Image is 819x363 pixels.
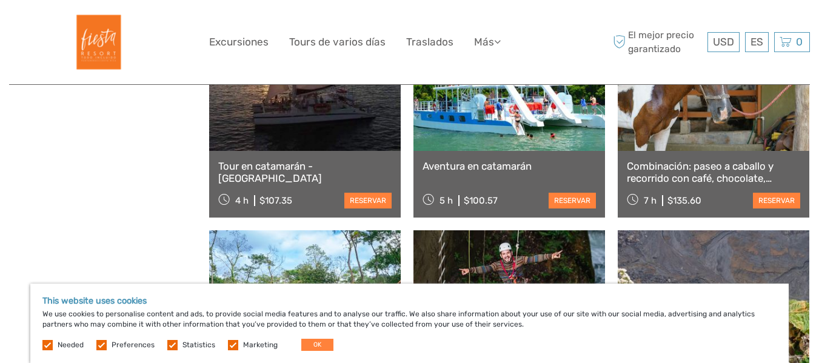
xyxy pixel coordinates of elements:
div: $107.35 [259,195,292,206]
span: 0 [794,36,804,48]
a: Más [474,33,501,51]
a: reservar [549,193,596,208]
label: Preferences [112,340,155,350]
a: reservar [753,193,800,208]
a: Tour en catamarán - [GEOGRAPHIC_DATA] [218,160,392,185]
button: Open LiveChat chat widget [139,19,154,33]
label: Needed [58,340,84,350]
a: Traslados [406,33,453,51]
a: Aventura en catamarán [423,160,596,172]
span: 7 h [644,195,657,206]
label: Marketing [243,340,278,350]
span: USD [713,36,734,48]
a: Tours de varios días [289,33,386,51]
img: Fiesta Resort [64,9,130,75]
h5: This website uses cookies [42,296,777,306]
span: 5 h [440,195,453,206]
div: $100.57 [464,195,498,206]
p: We're away right now. Please check back later! [17,21,137,31]
a: reservar [344,193,392,208]
label: Statistics [182,340,215,350]
div: We use cookies to personalise content and ads, to provide social media features and to analyse ou... [30,284,789,363]
div: $135.60 [667,195,701,206]
div: ES [745,32,769,52]
a: Excursiones [209,33,269,51]
span: El mejor precio garantizado [610,28,704,55]
a: Combinación: paseo a caballo y recorrido con café, chocolate, vainilla y especias [627,160,800,185]
button: OK [301,339,333,351]
span: 4 h [235,195,249,206]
